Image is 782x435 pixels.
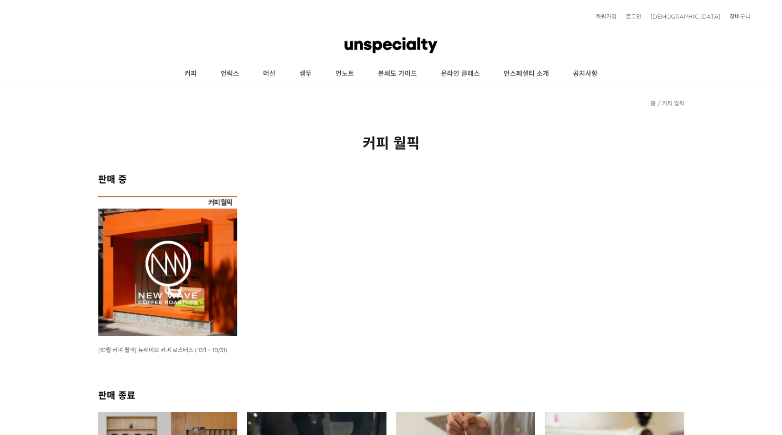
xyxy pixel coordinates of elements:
a: 회원가입 [591,14,617,20]
a: 언스페셜티 소개 [492,62,561,86]
a: [DEMOGRAPHIC_DATA] [646,14,721,20]
a: 분쇄도 가이드 [366,62,429,86]
a: 온라인 클래스 [429,62,492,86]
a: 머신 [251,62,287,86]
a: 홈 [650,100,656,107]
img: [10월 커피 월픽] 뉴웨이브 커피 로스터스 (10/1 ~ 10/31) [98,196,238,336]
h2: 커피 월픽 [98,132,684,153]
a: 커피 [173,62,209,86]
a: 언노트 [324,62,366,86]
a: [10월 커피 월픽] 뉴웨이브 커피 로스터스 (10/1 ~ 10/31) [98,346,227,353]
a: 언럭스 [209,62,251,86]
a: 커피 월픽 [662,100,684,107]
img: 언스페셜티 몰 [345,31,437,60]
a: 공지사항 [561,62,609,86]
h2: 판매 중 [98,172,684,186]
a: 장바구니 [725,14,751,20]
a: 생두 [287,62,324,86]
a: 로그인 [621,14,641,20]
h2: 판매 종료 [98,388,684,402]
